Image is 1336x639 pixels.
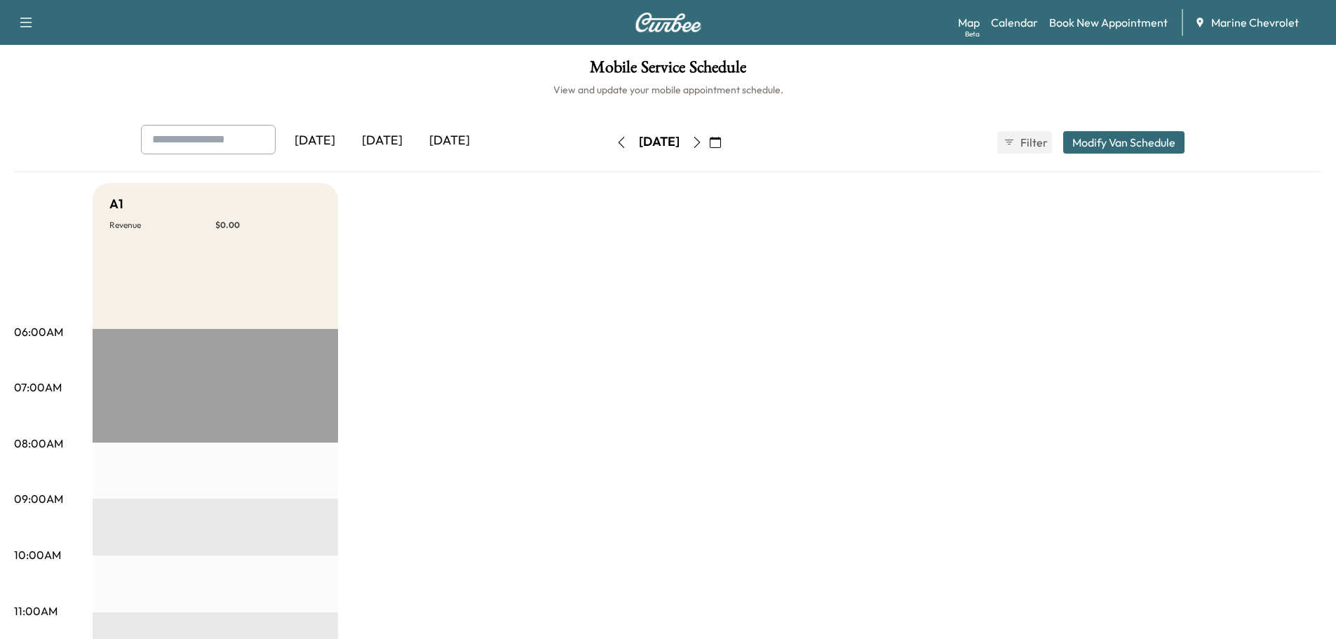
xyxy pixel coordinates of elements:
[14,435,63,452] p: 08:00AM
[635,13,702,32] img: Curbee Logo
[14,546,61,563] p: 10:00AM
[14,83,1322,97] h6: View and update your mobile appointment schedule.
[991,14,1038,31] a: Calendar
[1063,131,1185,154] button: Modify Van Schedule
[1211,14,1299,31] span: Marine Chevrolet
[281,125,349,157] div: [DATE]
[14,603,58,619] p: 11:00AM
[997,131,1052,154] button: Filter
[416,125,483,157] div: [DATE]
[215,220,321,231] p: $ 0.00
[958,14,980,31] a: MapBeta
[349,125,416,157] div: [DATE]
[639,133,680,151] div: [DATE]
[1049,14,1168,31] a: Book New Appointment
[965,29,980,39] div: Beta
[14,379,62,396] p: 07:00AM
[1020,134,1046,151] span: Filter
[14,59,1322,83] h1: Mobile Service Schedule
[14,490,63,507] p: 09:00AM
[109,194,123,214] h5: A1
[109,220,215,231] p: Revenue
[14,323,63,340] p: 06:00AM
